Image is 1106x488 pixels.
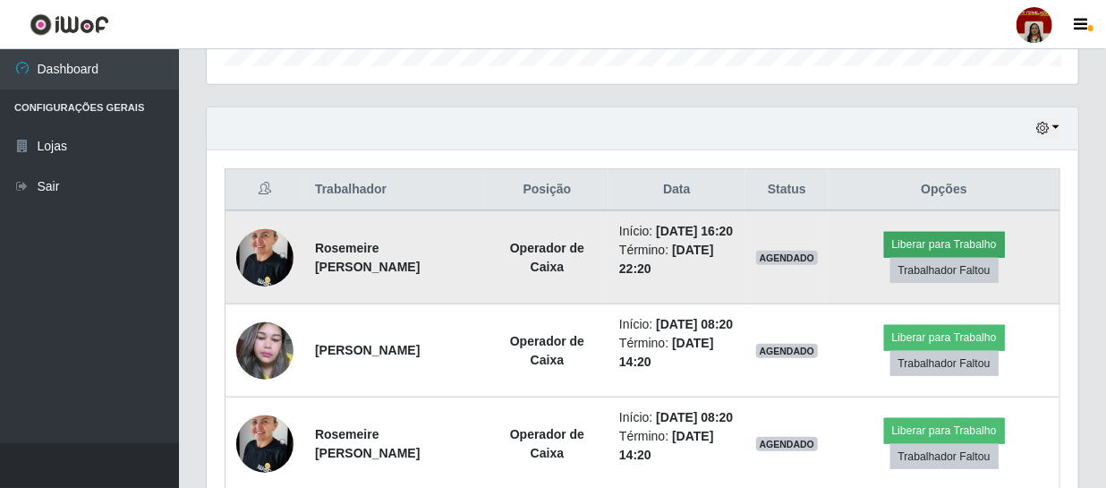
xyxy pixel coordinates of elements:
th: Data [608,169,745,211]
th: Posição [486,169,608,211]
span: AGENDADO [756,251,819,265]
button: Trabalhador Faltou [890,351,999,376]
img: 1739996135764.jpeg [236,406,294,482]
span: AGENDADO [756,344,819,358]
img: 1739996135764.jpeg [236,219,294,295]
strong: [PERSON_NAME] [315,343,420,357]
img: 1634907805222.jpeg [236,312,294,389]
th: Status [745,169,829,211]
time: [DATE] 08:20 [656,317,733,331]
button: Liberar para Trabalho [884,418,1005,443]
span: AGENDADO [756,437,819,451]
strong: Rosemeire [PERSON_NAME] [315,241,420,274]
strong: Rosemeire [PERSON_NAME] [315,427,420,460]
li: Término: [619,241,735,278]
strong: Operador de Caixa [510,334,584,367]
li: Início: [619,222,735,241]
strong: Operador de Caixa [510,427,584,460]
li: Início: [619,408,735,427]
button: Trabalhador Faltou [890,444,999,469]
img: CoreUI Logo [30,13,109,36]
th: Opções [829,169,1059,211]
button: Trabalhador Faltou [890,258,999,283]
time: [DATE] 16:20 [656,224,733,238]
button: Liberar para Trabalho [884,325,1005,350]
li: Término: [619,334,735,372]
button: Liberar para Trabalho [884,232,1005,257]
strong: Operador de Caixa [510,241,584,274]
li: Término: [619,427,735,465]
th: Trabalhador [304,169,486,211]
time: [DATE] 08:20 [656,410,733,424]
li: Início: [619,315,735,334]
